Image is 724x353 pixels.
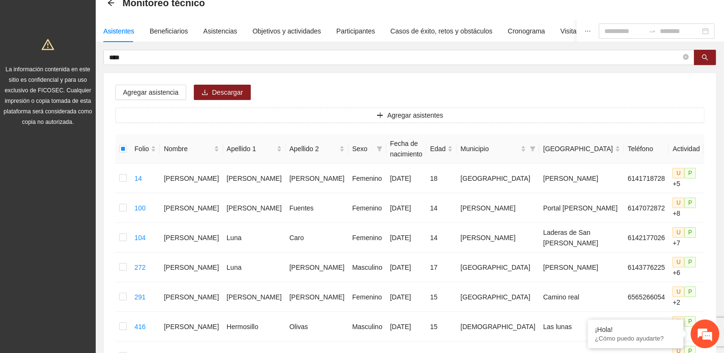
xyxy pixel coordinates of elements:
button: plusAgregar asistentes [115,108,704,123]
span: Sexo [352,143,373,154]
td: Fuentes [286,193,348,223]
th: Folio [131,134,160,164]
td: [PERSON_NAME] [160,223,223,253]
th: Apellido 2 [286,134,348,164]
td: [GEOGRAPHIC_DATA] [457,253,539,282]
td: +4 [668,312,703,342]
span: U [672,227,684,238]
td: [PERSON_NAME] [457,223,539,253]
div: ¡Hola! [595,326,676,333]
span: Agregar asistencia [123,87,178,98]
td: +7 [668,223,703,253]
td: 6142177026 [624,223,669,253]
span: to [648,27,656,35]
button: search [694,50,716,65]
td: 6145310448 [624,312,669,342]
span: U [672,198,684,208]
td: Hermosillo [223,312,286,342]
div: Minimizar ventana de chat en vivo [157,5,180,28]
th: Colonia [539,134,624,164]
th: Edad [426,134,457,164]
button: Agregar asistencia [115,85,186,100]
td: Masculino [348,253,386,282]
td: [PERSON_NAME] [286,253,348,282]
td: [PERSON_NAME] [457,193,539,223]
span: P [684,257,696,267]
td: Olivas [286,312,348,342]
th: Fecha de nacimiento [386,134,426,164]
td: Caro [286,223,348,253]
div: Casos de éxito, retos y obstáculos [390,26,492,36]
div: Chatee con nosotros ahora [50,49,161,61]
span: search [702,54,708,62]
div: Cronograma [508,26,545,36]
span: warning [42,38,54,51]
div: Asistencias [203,26,237,36]
span: U [672,316,684,327]
td: [DATE] [386,164,426,193]
button: ellipsis [577,20,599,42]
span: Municipio [460,143,519,154]
span: U [672,257,684,267]
th: Apellido 1 [223,134,286,164]
a: 104 [134,234,145,242]
span: P [684,168,696,178]
span: close-circle [683,53,689,62]
td: [GEOGRAPHIC_DATA] [457,164,539,193]
th: Nombre [160,134,223,164]
td: [PERSON_NAME] [160,164,223,193]
span: P [684,198,696,208]
td: Masculino [348,312,386,342]
td: [DATE] [386,253,426,282]
td: +6 [668,253,703,282]
span: filter [375,142,384,156]
a: 14 [134,175,142,182]
td: Luna [223,253,286,282]
td: 14 [426,223,457,253]
span: plus [377,112,383,120]
div: Beneficiarios [150,26,188,36]
span: download [201,89,208,97]
td: [DEMOGRAPHIC_DATA] [457,312,539,342]
td: [PERSON_NAME] [160,193,223,223]
td: [PERSON_NAME] [539,164,624,193]
span: U [672,168,684,178]
div: Visita de campo y entregables [560,26,650,36]
span: Descargar [212,87,243,98]
a: 272 [134,264,145,271]
button: downloadDescargar [194,85,251,100]
td: [DATE] [386,193,426,223]
span: filter [530,146,535,152]
th: Teléfono [624,134,669,164]
span: Edad [430,143,446,154]
td: [DATE] [386,312,426,342]
td: Camino real [539,282,624,312]
td: [GEOGRAPHIC_DATA] [457,282,539,312]
td: 15 [426,312,457,342]
td: [DATE] [386,282,426,312]
td: +5 [668,164,703,193]
a: 416 [134,323,145,331]
td: [PERSON_NAME] [223,164,286,193]
td: [PERSON_NAME] [539,253,624,282]
span: Nombre [164,143,212,154]
td: [PERSON_NAME] [160,312,223,342]
td: 6143776225 [624,253,669,282]
div: Participantes [336,26,375,36]
td: Las lunas [539,312,624,342]
a: 100 [134,204,145,212]
td: 18 [426,164,457,193]
span: P [684,316,696,327]
a: 291 [134,293,145,301]
td: Femenino [348,164,386,193]
span: ellipsis [584,28,591,34]
th: Actividad [668,134,703,164]
td: Laderas de San [PERSON_NAME] [539,223,624,253]
div: Objetivos y actividades [253,26,321,36]
span: U [672,287,684,297]
th: Municipio [457,134,539,164]
td: 6565266054 [624,282,669,312]
td: [PERSON_NAME] [223,193,286,223]
span: Apellido 2 [290,143,337,154]
span: [GEOGRAPHIC_DATA] [543,143,613,154]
